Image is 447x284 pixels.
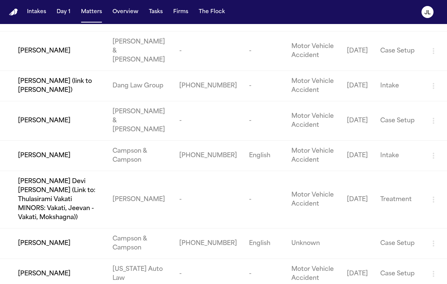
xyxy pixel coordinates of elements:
[54,5,73,19] button: Day 1
[173,32,243,71] td: -
[173,71,243,101] td: [PHONE_NUMBER]
[243,228,286,259] td: English
[106,71,173,101] td: Dang Law Group
[106,171,173,228] td: [PERSON_NAME]
[374,171,423,228] td: Treatment
[243,171,286,228] td: -
[196,5,228,19] button: The Flock
[106,32,173,71] td: [PERSON_NAME] & [PERSON_NAME]
[374,228,423,259] td: Case Setup
[173,101,243,141] td: -
[374,141,423,171] td: Intake
[9,9,18,16] img: Finch Logo
[18,116,70,125] span: [PERSON_NAME]
[341,171,374,228] td: [DATE]
[18,77,100,95] span: [PERSON_NAME] (link to [PERSON_NAME])
[285,228,341,259] td: Unknown
[341,101,374,141] td: [DATE]
[243,71,286,101] td: -
[106,101,173,141] td: [PERSON_NAME] & [PERSON_NAME]
[285,71,341,101] td: Motor Vehicle Accident
[18,47,70,56] span: [PERSON_NAME]
[243,141,286,171] td: English
[18,239,70,248] span: [PERSON_NAME]
[173,171,243,228] td: -
[9,9,18,16] a: Home
[24,5,49,19] button: Intakes
[285,171,341,228] td: Motor Vehicle Accident
[243,32,286,71] td: -
[146,5,166,19] button: Tasks
[109,5,141,19] button: Overview
[341,71,374,101] td: [DATE]
[374,71,423,101] td: Intake
[106,141,173,171] td: Campson & Campson
[243,101,286,141] td: -
[106,228,173,259] td: Campson & Campson
[341,141,374,171] td: [DATE]
[285,141,341,171] td: Motor Vehicle Accident
[374,101,423,141] td: Case Setup
[170,5,191,19] button: Firms
[341,32,374,71] td: [DATE]
[18,177,100,222] span: [PERSON_NAME] Devi [PERSON_NAME] (Link to: Thulasirami Vakati MINORS: Vakati, Jeevan - Vakati, Mo...
[78,5,105,19] button: Matters
[173,141,243,171] td: [PHONE_NUMBER]
[374,32,423,71] td: Case Setup
[285,32,341,71] td: Motor Vehicle Accident
[18,269,70,278] span: [PERSON_NAME]
[173,228,243,259] td: [PHONE_NUMBER]
[18,151,70,160] span: [PERSON_NAME]
[285,101,341,141] td: Motor Vehicle Accident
